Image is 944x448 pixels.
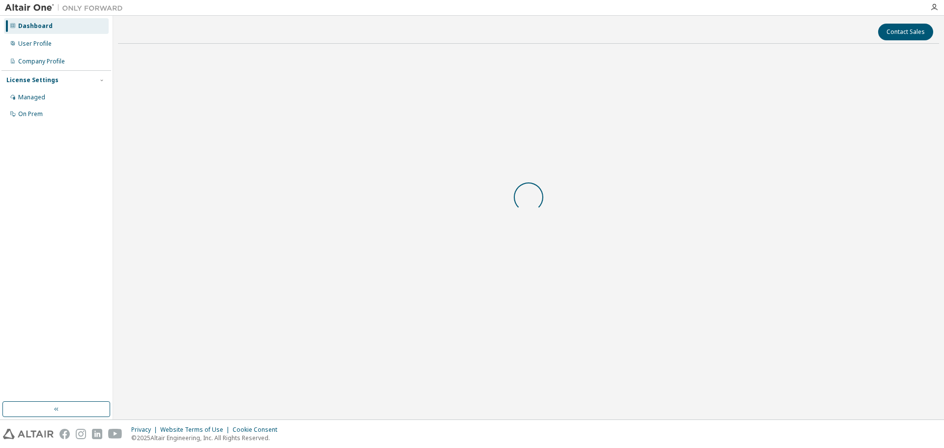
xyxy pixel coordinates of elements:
div: Privacy [131,426,160,434]
div: Cookie Consent [233,426,283,434]
img: youtube.svg [108,429,122,439]
img: facebook.svg [59,429,70,439]
img: linkedin.svg [92,429,102,439]
div: User Profile [18,40,52,48]
div: Company Profile [18,58,65,65]
img: altair_logo.svg [3,429,54,439]
div: On Prem [18,110,43,118]
img: Altair One [5,3,128,13]
img: instagram.svg [76,429,86,439]
p: © 2025 Altair Engineering, Inc. All Rights Reserved. [131,434,283,442]
div: Dashboard [18,22,53,30]
div: Website Terms of Use [160,426,233,434]
div: Managed [18,93,45,101]
button: Contact Sales [878,24,933,40]
div: License Settings [6,76,59,84]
